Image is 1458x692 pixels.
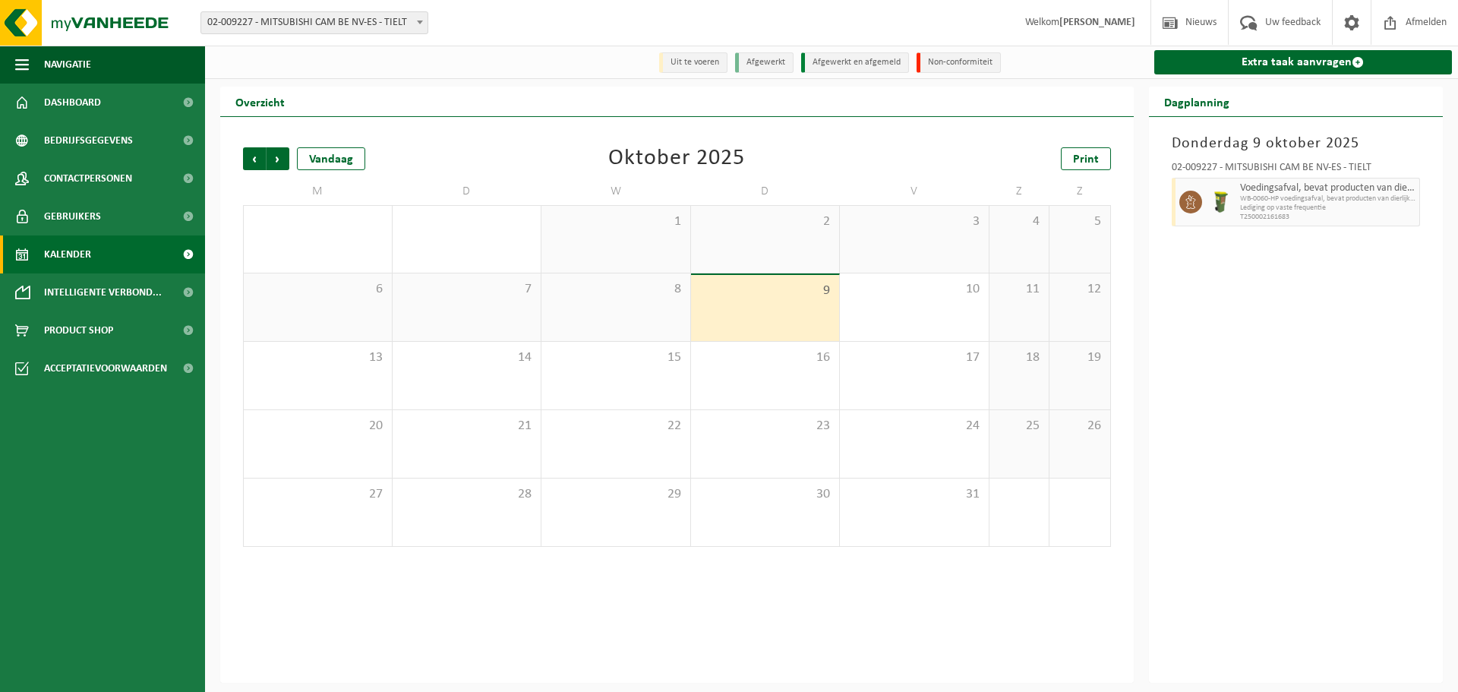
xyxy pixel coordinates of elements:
div: 02-009227 - MITSUBISHI CAM BE NV-ES - TIELT [1172,163,1421,178]
span: 5 [1057,213,1102,230]
div: Vandaag [297,147,365,170]
span: 4 [997,213,1042,230]
span: 21 [400,418,534,434]
img: WB-0060-HPE-GN-50 [1210,191,1232,213]
span: Voedingsafval, bevat producten van dierlijke oorsprong, onverpakt, categorie 3 [1240,182,1416,194]
span: 30 [699,486,832,503]
span: 1 [549,213,683,230]
span: 10 [847,281,981,298]
span: 17 [847,349,981,366]
span: 8 [549,281,683,298]
span: Lediging op vaste frequentie [1240,204,1416,213]
span: 19 [1057,349,1102,366]
span: Kalender [44,235,91,273]
span: Dashboard [44,84,101,122]
span: Intelligente verbond... [44,273,162,311]
span: 18 [997,349,1042,366]
span: 13 [251,349,384,366]
td: D [691,178,841,205]
span: 11 [997,281,1042,298]
span: 02-009227 - MITSUBISHI CAM BE NV-ES - TIELT [201,12,428,33]
span: Gebruikers [44,197,101,235]
li: Afgewerkt [735,52,794,73]
span: WB-0060-HP voedingsafval, bevat producten van dierlijke oors [1240,194,1416,204]
td: W [541,178,691,205]
li: Non-conformiteit [917,52,1001,73]
span: 7 [400,281,534,298]
span: 22 [549,418,683,434]
span: Navigatie [44,46,91,84]
span: Vorige [243,147,266,170]
div: Oktober 2025 [608,147,745,170]
span: Print [1073,153,1099,166]
span: 6 [251,281,384,298]
span: Product Shop [44,311,113,349]
li: Uit te voeren [659,52,727,73]
td: D [393,178,542,205]
h2: Dagplanning [1149,87,1245,116]
span: 15 [549,349,683,366]
td: V [840,178,989,205]
a: Print [1061,147,1111,170]
span: 2 [699,213,832,230]
span: Bedrijfsgegevens [44,122,133,160]
span: 29 [549,486,683,503]
span: T250002161683 [1240,213,1416,222]
h2: Overzicht [220,87,300,116]
span: 24 [847,418,981,434]
span: 27 [251,486,384,503]
span: 20 [251,418,384,434]
li: Afgewerkt en afgemeld [801,52,909,73]
span: 25 [997,418,1042,434]
span: 16 [699,349,832,366]
span: 28 [400,486,534,503]
strong: [PERSON_NAME] [1059,17,1135,28]
span: 9 [699,283,832,299]
span: 3 [847,213,981,230]
span: 31 [847,486,981,503]
td: Z [1049,178,1110,205]
td: M [243,178,393,205]
span: Volgende [267,147,289,170]
a: Extra taak aanvragen [1154,50,1453,74]
span: 02-009227 - MITSUBISHI CAM BE NV-ES - TIELT [200,11,428,34]
td: Z [989,178,1050,205]
span: Acceptatievoorwaarden [44,349,167,387]
span: 23 [699,418,832,434]
span: 12 [1057,281,1102,298]
span: 14 [400,349,534,366]
span: 26 [1057,418,1102,434]
h3: Donderdag 9 oktober 2025 [1172,132,1421,155]
span: Contactpersonen [44,160,132,197]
